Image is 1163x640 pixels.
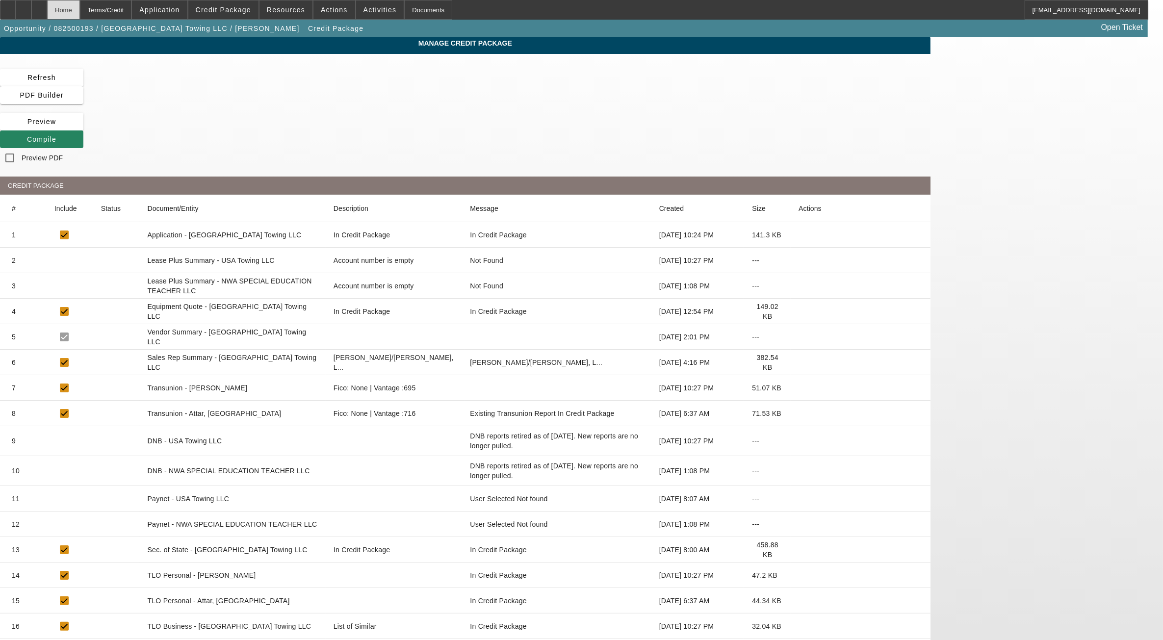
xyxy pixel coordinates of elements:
mat-header-cell: Description [326,195,465,222]
mat-cell: In Credit Package [326,299,465,324]
mat-cell: [DATE] 10:27 PM [651,248,745,273]
mat-cell: TLO Business - [GEOGRAPHIC_DATA] Towing LLC [140,614,326,639]
mat-cell: [DATE] 4:16 PM [651,350,745,375]
mat-cell: Lease Plus Summary - USA Towing LLC [140,248,326,273]
button: Application [132,0,187,19]
mat-cell: Transunion - Attar, [GEOGRAPHIC_DATA] [140,401,326,426]
mat-cell: [DATE] 2:01 PM [651,324,745,350]
button: Credit Package [306,20,366,37]
mat-cell: In Credit Package [465,299,651,324]
mat-cell: --- [744,248,791,273]
mat-cell: In Credit Package [465,563,651,588]
mat-cell: DNB - USA Towing LLC [140,426,326,456]
mat-cell: null [465,324,651,350]
span: PDF Builder [20,91,63,99]
mat-cell: [DATE] 1:08 PM [651,512,745,537]
mat-cell: 382.54 KB [744,350,791,375]
mat-cell: Not Found [465,248,651,273]
label: Preview PDF [20,153,63,163]
mat-header-cell: Actions [791,195,930,222]
mat-cell: Martell, Heath/McDonough, L... [465,350,651,375]
mat-cell: [DATE] 6:37 AM [651,401,745,426]
mat-cell: --- [744,324,791,350]
mat-cell: [DATE] 10:24 PM [651,222,745,248]
mat-header-cell: Status [93,195,140,222]
button: Actions [313,0,355,19]
mat-cell: Application - [GEOGRAPHIC_DATA] Towing LLC [140,222,326,248]
mat-cell: In Credit Package [465,588,651,614]
mat-cell: DNB reports retired as of June 26, 2025. New reports are no longer pulled. [465,456,651,486]
mat-cell: [DATE] 1:08 PM [651,273,745,299]
mat-cell: Fico: None | Vantage :716 [326,401,465,426]
mat-cell: [DATE] 8:07 AM [651,486,745,512]
mat-cell: 71.53 KB [744,401,791,426]
mat-cell: 44.34 KB [744,588,791,614]
mat-cell: Vendor Summary - [GEOGRAPHIC_DATA] Towing LLC [140,324,326,350]
span: Compile [27,135,56,143]
mat-cell: In Credit Package [465,537,651,563]
span: Activities [363,6,397,14]
mat-cell: --- [744,426,791,456]
mat-cell: Lease Plus Summary - NWA SPECIAL EDUCATION TEACHER LLC [140,273,326,299]
mat-cell: --- [744,273,791,299]
mat-cell: TLO Personal - [PERSON_NAME] [140,563,326,588]
mat-cell: List of Similar [326,614,465,639]
a: Open Ticket [1097,19,1147,36]
span: Actions [321,6,348,14]
span: Credit Package [308,25,363,32]
mat-cell: Paynet - USA Towing LLC [140,486,326,512]
mat-cell: 51.07 KB [744,375,791,401]
mat-cell: 32.04 KB [744,614,791,639]
mat-cell: TLO Personal - Attar, [GEOGRAPHIC_DATA] [140,588,326,614]
mat-header-cell: Created [651,195,745,222]
mat-cell: Sales Rep Summary - [GEOGRAPHIC_DATA] Towing LLC [140,350,326,375]
mat-cell: 149.02 KB [744,299,791,324]
span: Opportunity / 082500193 / [GEOGRAPHIC_DATA] Towing LLC / [PERSON_NAME] [4,25,300,32]
mat-cell: 141.3 KB [744,222,791,248]
mat-cell: In Credit Package [326,222,465,248]
mat-cell: Fico: None | Vantage :695 [326,375,465,401]
mat-cell: Paynet - NWA SPECIAL EDUCATION TEACHER LLC [140,512,326,537]
span: Resources [267,6,305,14]
mat-cell: User Selected Not found [465,486,651,512]
mat-cell: DNB - NWA SPECIAL EDUCATION TEACHER LLC [140,456,326,486]
button: Resources [259,0,312,19]
mat-cell: [DATE] 10:27 PM [651,375,745,401]
mat-header-cell: Document/Entity [140,195,326,222]
mat-cell: Not Found [465,273,651,299]
span: Preview [27,118,56,126]
mat-cell: 47.2 KB [744,563,791,588]
mat-cell: [DATE] 10:27 PM [651,426,745,456]
mat-cell: User Selected Not found [465,512,651,537]
mat-cell: [DATE] 8:00 AM [651,537,745,563]
mat-cell: [DATE] 10:27 PM [651,563,745,588]
mat-header-cell: Include [47,195,93,222]
mat-cell: DNB reports retired as of June 26, 2025. New reports are no longer pulled. [465,426,651,456]
mat-cell: [DATE] 10:27 PM [651,614,745,639]
mat-cell: Account number is empty [326,248,465,273]
mat-cell: Transunion - [PERSON_NAME] [140,375,326,401]
button: Credit Package [188,0,258,19]
mat-cell: [DATE] 1:08 PM [651,456,745,486]
mat-cell: [DATE] 12:54 PM [651,299,745,324]
mat-cell: [DATE] 6:37 AM [651,588,745,614]
span: Application [139,6,180,14]
span: Manage Credit Package [7,39,923,47]
button: Activities [356,0,404,19]
mat-cell: --- [744,456,791,486]
mat-cell: Martell, Heath/McDonough, L... [326,350,465,375]
mat-cell: 458.88 KB [744,537,791,563]
span: Refresh [27,74,56,81]
mat-cell: null [326,324,465,350]
mat-cell: Account number is empty [326,273,465,299]
mat-cell: --- [744,512,791,537]
mat-cell: In Credit Package [326,537,465,563]
mat-cell: Existing Transunion Report In Credit Package [465,401,651,426]
mat-cell: Sec. of State - [GEOGRAPHIC_DATA] Towing LLC [140,537,326,563]
mat-header-cell: Size [744,195,791,222]
span: Credit Package [196,6,251,14]
mat-cell: Equipment Quote - [GEOGRAPHIC_DATA] Towing LLC [140,299,326,324]
mat-cell: In Credit Package [465,614,651,639]
mat-header-cell: Message [465,195,651,222]
mat-cell: In Credit Package [465,222,651,248]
